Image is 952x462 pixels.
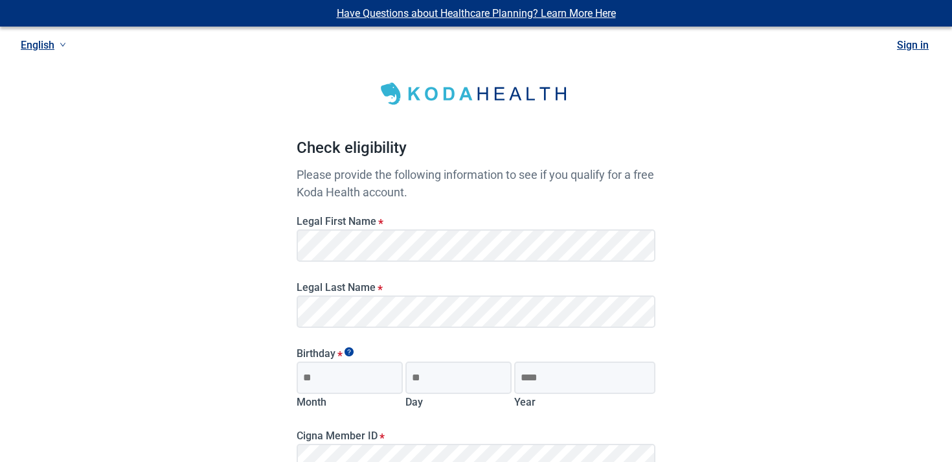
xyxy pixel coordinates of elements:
[297,347,655,360] legend: Birthday
[60,41,66,48] span: down
[405,362,512,394] input: Birth day
[297,281,655,294] label: Legal Last Name
[405,396,423,408] label: Day
[297,430,655,442] label: Cigna Member ID
[345,347,354,356] span: Show tooltip
[372,78,580,110] img: Koda Health
[16,34,71,56] a: Current language: English
[514,362,655,394] input: Birth year
[297,396,326,408] label: Month
[897,39,929,51] a: Sign in
[514,396,536,408] label: Year
[297,362,403,394] input: Birth month
[297,215,655,227] label: Legal First Name
[297,136,655,166] h1: Check eligibility
[337,7,616,19] a: Have Questions about Healthcare Planning? Learn More Here
[297,166,655,201] p: Please provide the following information to see if you qualify for a free Koda Health account.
